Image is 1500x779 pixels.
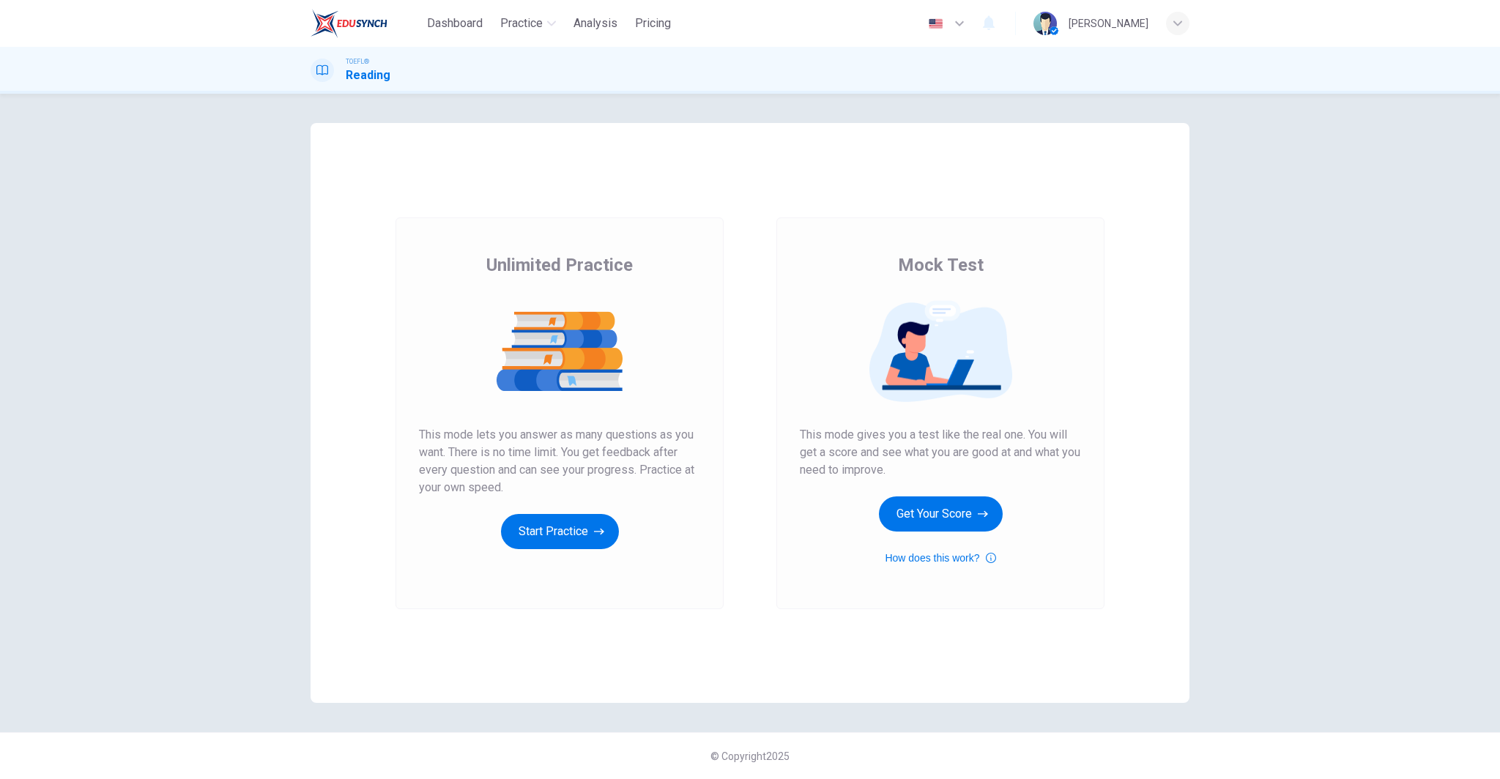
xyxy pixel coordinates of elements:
[427,15,483,32] span: Dashboard
[494,10,562,37] button: Practice
[635,15,671,32] span: Pricing
[421,10,489,37] button: Dashboard
[898,253,984,277] span: Mock Test
[419,426,700,496] span: This mode lets you answer as many questions as you want. There is no time limit. You get feedback...
[346,56,369,67] span: TOEFL®
[573,15,617,32] span: Analysis
[568,10,623,37] button: Analysis
[629,10,677,37] button: Pricing
[311,9,387,38] img: EduSynch logo
[500,15,543,32] span: Practice
[879,496,1003,532] button: Get Your Score
[927,18,945,29] img: en
[501,514,619,549] button: Start Practice
[800,426,1081,479] span: This mode gives you a test like the real one. You will get a score and see what you are good at a...
[885,549,995,567] button: How does this work?
[311,9,421,38] a: EduSynch logo
[1069,15,1148,32] div: [PERSON_NAME]
[710,750,790,762] span: © Copyright 2025
[486,253,633,277] span: Unlimited Practice
[1450,729,1485,764] iframe: Intercom live chat
[1033,12,1057,35] img: Profile picture
[346,67,390,84] h1: Reading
